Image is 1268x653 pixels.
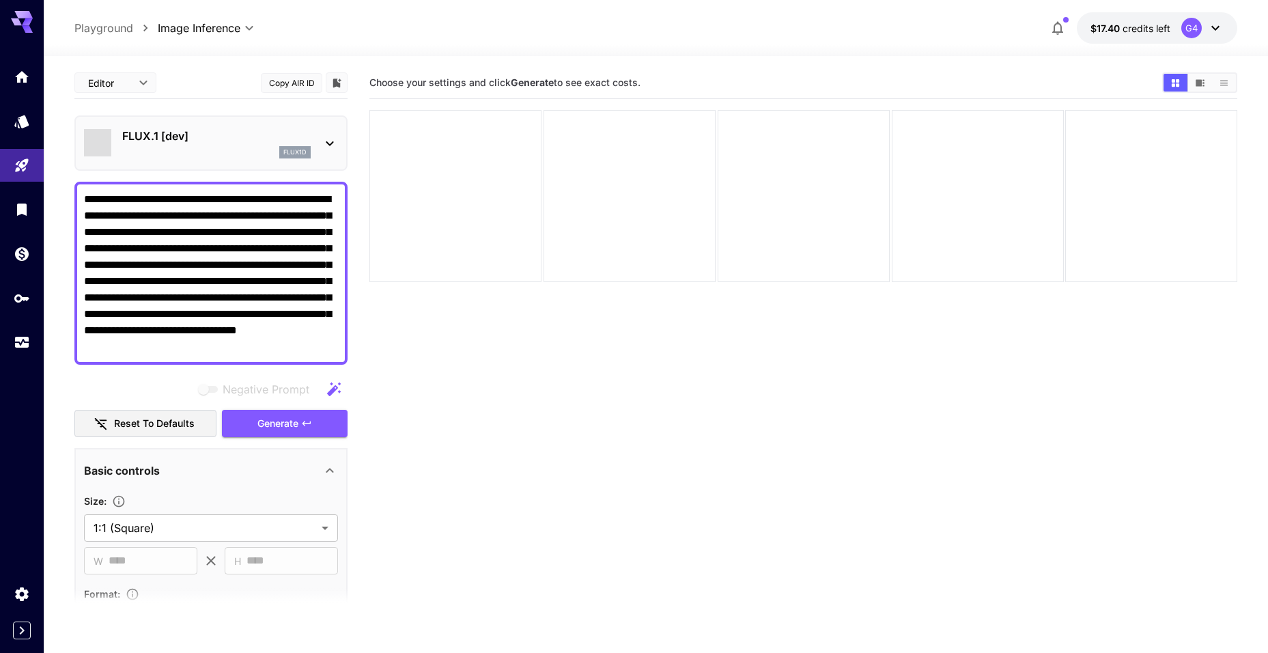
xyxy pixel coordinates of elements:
[195,380,320,398] span: Negative prompts are not compatible with the selected model.
[84,122,338,164] div: FLUX.1 [dev]flux1d
[122,128,311,144] p: FLUX.1 [dev]
[1188,74,1212,92] button: Show images in video view
[1212,74,1236,92] button: Show images in list view
[1077,12,1237,44] button: $17.39537G4
[84,495,107,507] span: Size :
[14,245,30,262] div: Wallet
[88,76,130,90] span: Editor
[14,157,30,174] div: Playground
[1162,72,1237,93] div: Show images in grid viewShow images in video viewShow images in list view
[14,68,30,85] div: Home
[257,415,298,432] span: Generate
[222,410,348,438] button: Generate
[84,462,160,479] p: Basic controls
[1090,23,1123,34] span: $17.40
[369,77,640,88] span: Choose your settings and click to see exact costs.
[107,495,131,508] button: Adjust the dimensions of the generated image by specifying its width and height in pixels, or sel...
[1090,21,1170,36] div: $17.39537
[74,410,216,438] button: Reset to defaults
[234,553,241,569] span: H
[261,73,322,93] button: Copy AIR ID
[14,201,30,218] div: Library
[158,20,240,36] span: Image Inference
[283,148,307,157] p: flux1d
[74,20,133,36] a: Playground
[74,20,158,36] nav: breadcrumb
[14,334,30,351] div: Usage
[223,381,309,398] span: Negative Prompt
[14,290,30,307] div: API Keys
[13,622,31,639] button: Expand sidebar
[94,520,316,536] span: 1:1 (Square)
[94,553,103,569] span: W
[14,113,30,130] div: Models
[330,74,343,91] button: Add to library
[1181,18,1202,38] div: G4
[14,585,30,602] div: Settings
[1123,23,1170,34] span: credits left
[84,454,338,487] div: Basic controls
[1164,74,1187,92] button: Show images in grid view
[511,77,554,88] b: Generate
